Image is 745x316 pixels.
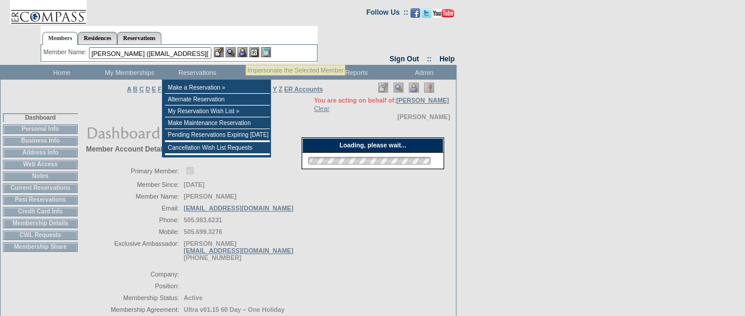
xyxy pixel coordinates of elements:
a: Reservations [117,32,161,44]
span: :: [427,55,432,63]
div: Member Name: [44,47,89,57]
td: Make a Reservation » [165,82,270,94]
a: Members [42,32,78,45]
img: Become our fan on Facebook [410,8,420,18]
img: b_calculator.gif [261,47,271,57]
img: Follow us on Twitter [422,8,431,18]
a: Sign Out [389,55,419,63]
a: Follow us on Twitter [422,12,431,19]
img: Subscribe to our YouTube Channel [433,9,454,18]
td: My Reservation Wish List » [165,106,270,117]
img: Reservations [249,47,259,57]
a: Residences [78,32,117,44]
td: Follow Us :: [366,7,408,21]
td: Pending Reservations Expiring [DATE] [165,129,270,141]
a: Subscribe to our YouTube Channel [433,12,454,19]
img: Impersonate [237,47,247,57]
div: Loading, please wait... [302,138,443,153]
td: Make Maintenance Reservation [165,117,270,129]
a: Become our fan on Facebook [410,12,420,19]
img: View [226,47,236,57]
img: b_edit.gif [214,47,224,57]
td: Cancellation Wish List Requests [165,142,270,154]
td: Alternate Reservation [165,94,270,106]
img: loading.gif [304,155,434,166]
a: Help [439,55,455,63]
